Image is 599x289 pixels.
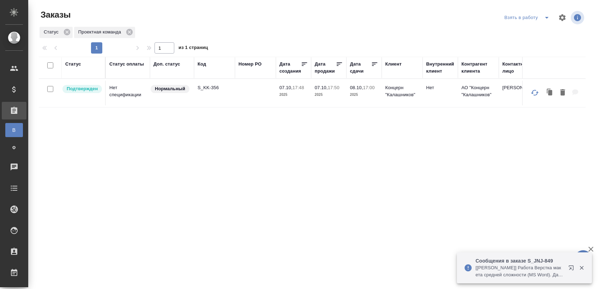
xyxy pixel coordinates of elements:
[315,85,328,90] p: 07.10,
[350,85,363,90] p: 08.10,
[238,61,261,68] div: Номер PO
[328,85,339,90] p: 17:50
[385,84,419,98] p: Концерн "Калашников"
[315,91,343,98] p: 2025
[461,84,495,98] p: АО "Концерн "Калашников"
[198,61,206,68] div: Код
[106,81,150,105] td: Нет спецификации
[574,250,592,268] button: 🙏
[78,29,123,36] p: Проектная команда
[499,81,540,105] td: [PERSON_NAME]
[350,91,378,98] p: 2025
[574,265,589,271] button: Закрыть
[109,61,144,68] div: Статус оплаты
[503,12,554,23] div: split button
[476,264,564,278] p: [[PERSON_NAME]] Работа Верстка макета средней сложности (MS Word). Дата начала изменилась с "[DAT...
[9,127,19,134] span: В
[179,43,208,54] span: из 1 страниц
[476,257,564,264] p: Сообщения в заказе S_JNJ-849
[502,61,536,75] div: Контактное лицо
[426,61,454,75] div: Внутренний клиент
[564,261,581,278] button: Открыть в новой вкладке
[426,84,454,91] p: Нет
[198,84,231,91] p: S_KK-356
[315,61,336,75] div: Дата продажи
[74,27,135,38] div: Проектная команда
[363,85,375,90] p: 17:00
[155,85,185,92] p: Нормальный
[292,85,304,90] p: 17:48
[44,29,61,36] p: Статус
[571,11,586,24] span: Посмотреть информацию
[279,61,301,75] div: Дата создания
[385,61,401,68] div: Клиент
[67,85,98,92] p: Подтвержден
[39,9,71,20] span: Заказы
[350,61,371,75] div: Дата сдачи
[279,85,292,90] p: 07.10,
[62,84,102,94] div: Выставляет КМ после уточнения всех необходимых деталей и получения согласия клиента на запуск. С ...
[279,91,308,98] p: 2025
[557,86,569,100] button: Удалить
[40,27,73,38] div: Статус
[543,86,557,100] button: Клонировать
[5,123,23,137] a: В
[9,144,19,151] span: Ф
[526,84,543,101] button: Обновить
[461,61,495,75] div: Контрагент клиента
[65,61,81,68] div: Статус
[153,61,180,68] div: Доп. статус
[5,141,23,155] a: Ф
